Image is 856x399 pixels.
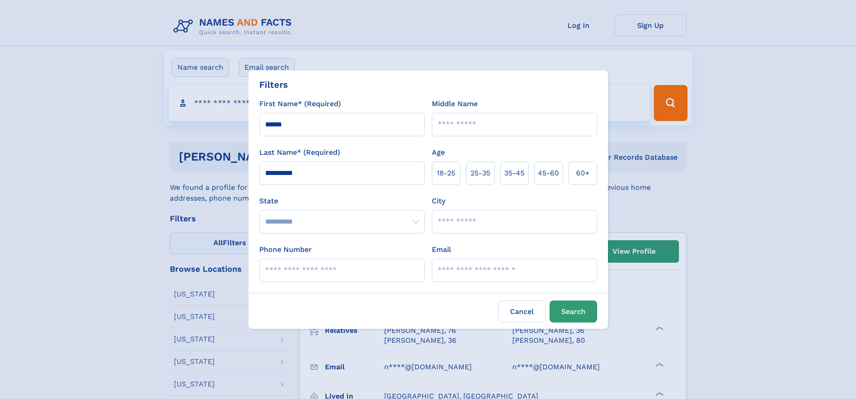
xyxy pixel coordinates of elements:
label: Cancel [498,300,546,323]
label: City [432,196,445,206]
label: First Name* (Required) [259,99,341,109]
span: 60+ [576,168,590,179]
span: 35‑45 [504,168,524,179]
label: Middle Name [432,99,478,109]
label: State [259,196,425,206]
label: Age [432,147,445,158]
label: Phone Number [259,244,312,255]
label: Last Name* (Required) [259,147,340,158]
label: Email [432,244,451,255]
span: 45‑60 [538,168,559,179]
div: Filters [259,78,288,91]
button: Search [550,300,597,323]
span: 25‑35 [470,168,490,179]
span: 18‑25 [437,168,455,179]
